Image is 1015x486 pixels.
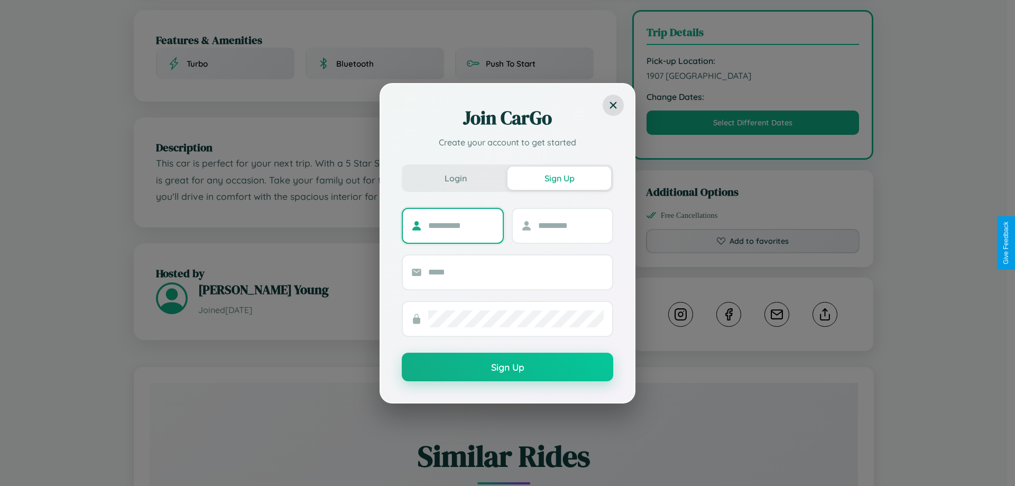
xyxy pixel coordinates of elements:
p: Create your account to get started [402,136,613,149]
button: Sign Up [508,167,611,190]
h2: Join CarGo [402,105,613,131]
button: Sign Up [402,353,613,381]
button: Login [404,167,508,190]
div: Give Feedback [1002,222,1010,264]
